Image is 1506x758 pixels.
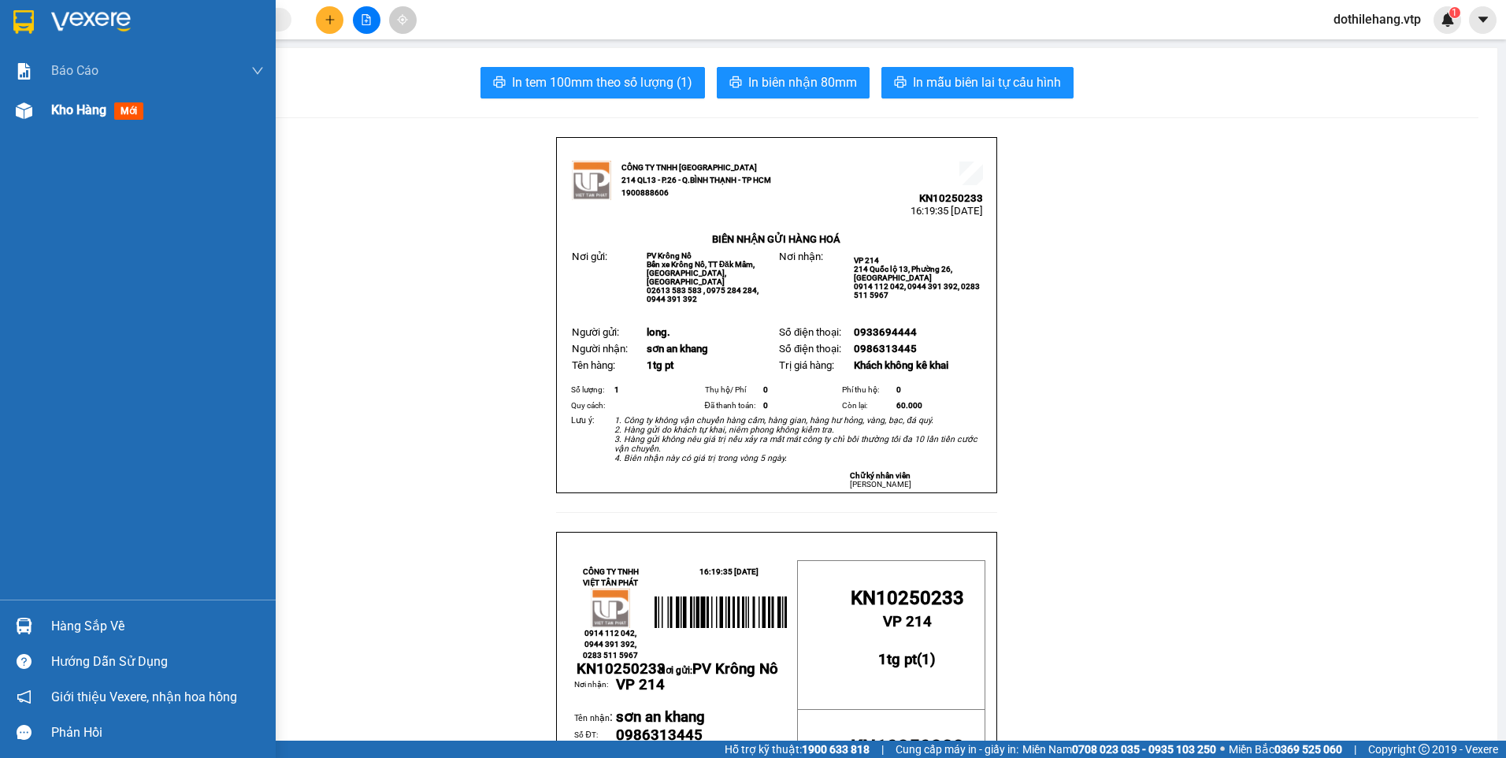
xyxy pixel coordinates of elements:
[397,14,408,25] span: aim
[1022,741,1216,758] span: Miền Nam
[621,163,771,197] strong: CÔNG TY TNHH [GEOGRAPHIC_DATA] 214 QL13 - P.26 - Q.BÌNH THẠNH - TP HCM 1900888606
[854,265,952,282] span: 214 Quốc lộ 13, Phường 26, [GEOGRAPHIC_DATA]
[881,67,1074,98] button: printerIn mẫu biên lai tự cấu hình
[1321,9,1434,29] span: dothilehang.vtp
[647,359,673,371] span: 1tg pt
[703,398,762,414] td: Đã thanh toán:
[779,326,841,338] span: Số điện thoại:
[51,61,98,80] span: Báo cáo
[114,102,143,120] span: mới
[480,67,705,98] button: printerIn tem 100mm theo số lượng (1)
[913,72,1061,92] span: In mẫu biên lai tự cấu hình
[353,6,380,34] button: file-add
[583,567,639,587] strong: CÔNG TY TNHH VIỆT TÂN PHÁT
[840,398,895,414] td: Còn lại:
[854,256,879,265] span: VP 214
[851,587,964,609] span: KN10250233
[763,385,768,394] span: 0
[51,615,264,638] div: Hàng sắp về
[729,76,742,91] span: printer
[574,713,610,723] span: Tên nhận
[614,415,977,463] em: 1. Công ty không vận chuyển hàng cấm, hàng gian, hàng hư hỏng, vàng, bạc, đá quý. 2. Hàng gửi do ...
[493,76,506,91] span: printer
[658,665,778,676] span: Nơi gửi:
[158,59,222,71] span: KN10250233
[54,110,98,119] span: PV Krông Nô
[571,415,595,425] span: Lưu ý:
[572,326,619,338] span: Người gửi:
[647,260,755,286] span: Bến xe Krông Nô, TT Đăk Mâm, [GEOGRAPHIC_DATA], [GEOGRAPHIC_DATA]
[1072,743,1216,756] strong: 0708 023 035 - 0935 103 250
[574,727,615,745] td: Số ĐT:
[911,205,983,217] span: 16:19:35 [DATE]
[725,741,870,758] span: Hỗ trợ kỹ thuật:
[17,689,32,704] span: notification
[1419,744,1430,755] span: copyright
[896,741,1018,758] span: Cung cấp máy in - giấy in:
[1229,741,1342,758] span: Miền Bắc
[316,6,343,34] button: plus
[878,651,917,668] span: 1tg pt
[569,398,612,414] td: Quy cách:
[1469,6,1497,34] button: caret-down
[361,14,372,25] span: file-add
[572,251,607,262] span: Nơi gửi:
[16,35,36,75] img: logo
[851,736,964,758] span: KN10250233
[574,709,613,724] span: :
[850,471,911,480] strong: Chữ ký nhân viên
[51,721,264,745] div: Phản hồi
[840,382,895,398] td: Phí thu hộ:
[583,629,638,660] span: 0914 112 042, 0944 391 392, 0283 511 5967
[569,382,612,398] td: Số lượng:
[647,343,708,355] span: sơn an khang
[919,192,983,204] span: KN10250233
[1452,7,1457,18] span: 1
[616,676,665,693] span: VP 214
[896,385,901,394] span: 0
[647,251,692,260] span: PV Krông Nô
[854,343,917,355] span: 0986313445
[1274,743,1342,756] strong: 0369 525 060
[779,359,834,371] span: Trị giá hàng:
[1354,741,1356,758] span: |
[779,251,823,262] span: Nơi nhận:
[850,480,911,489] span: [PERSON_NAME]
[894,76,907,91] span: printer
[17,725,32,740] span: message
[251,65,264,77] span: down
[779,343,841,355] span: Số điện thoại:
[16,102,32,119] img: warehouse-icon
[591,589,630,628] img: logo
[854,282,980,299] span: 0914 112 042, 0944 391 392, 0283 511 5967
[854,326,917,338] span: 0933694444
[51,687,237,707] span: Giới thiệu Vexere, nhận hoa hồng
[1449,7,1460,18] sup: 1
[881,741,884,758] span: |
[150,71,222,83] span: 16:19:35 [DATE]
[389,6,417,34] button: aim
[717,67,870,98] button: printerIn biên nhận 80mm
[763,401,768,410] span: 0
[16,63,32,80] img: solution-icon
[712,233,840,245] strong: BIÊN NHẬN GỬI HÀNG HOÁ
[512,72,692,92] span: In tem 100mm theo số lượng (1)
[614,385,619,394] span: 1
[748,72,857,92] span: In biên nhận 80mm
[574,678,615,708] td: Nơi nhận:
[883,613,932,630] span: VP 214
[158,114,184,123] span: VP 214
[577,660,666,678] span: KN10250233
[41,25,128,84] strong: CÔNG TY TNHH [GEOGRAPHIC_DATA] 214 QL13 - P.26 - Q.BÌNH THẠNH - TP HCM 1900888606
[692,660,778,678] span: PV Krông Nô
[16,618,32,634] img: warehouse-icon
[16,110,32,132] span: Nơi gửi:
[1476,13,1490,27] span: caret-down
[802,743,870,756] strong: 1900 633 818
[54,95,183,106] strong: BIÊN NHẬN GỬI HÀNG HOÁ
[17,654,32,669] span: question-circle
[922,651,930,668] span: 1
[703,382,762,398] td: Thụ hộ/ Phí
[121,110,146,132] span: Nơi nhận:
[878,634,936,668] strong: ( )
